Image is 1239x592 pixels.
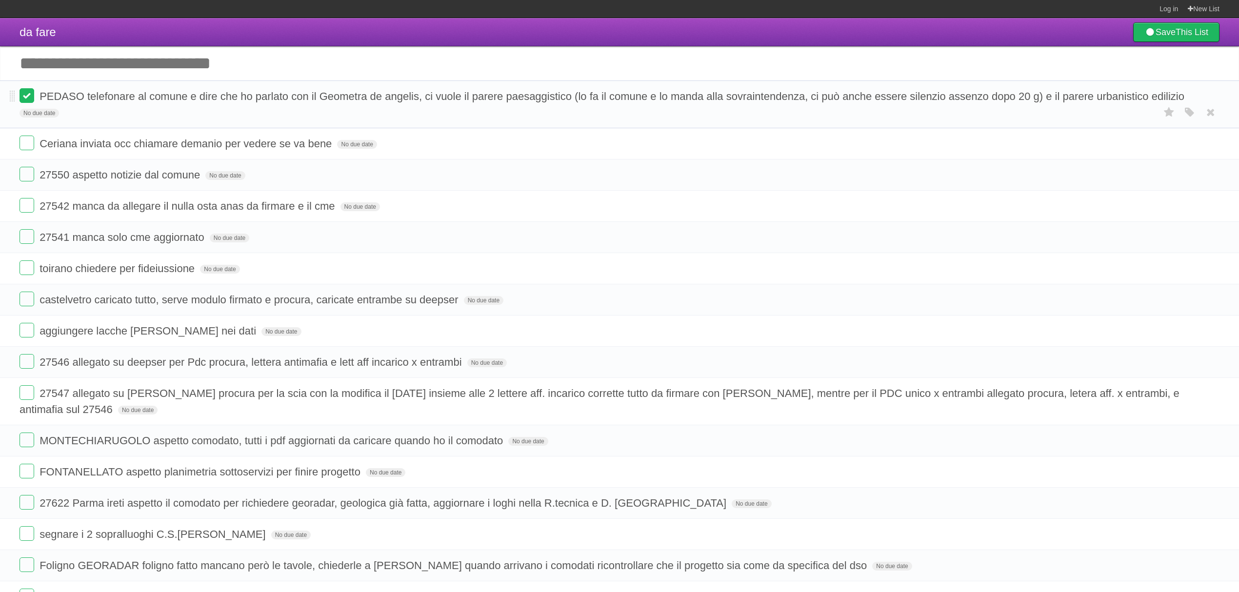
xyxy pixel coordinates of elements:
[20,495,34,510] label: Done
[40,466,363,478] span: FONTANELLATO aspetto planimetria sottoservizi per finire progetto
[40,200,337,212] span: 27542 manca da allegare il nulla osta anas da firmare e il cme
[366,468,405,477] span: No due date
[40,138,334,150] span: Ceriana inviata occ chiamare demanio per vedere se va bene
[205,171,245,180] span: No due date
[20,387,1179,415] span: 27547 allegato su [PERSON_NAME] procura per la scia con la modifica il [DATE] insieme alle 2 lett...
[40,497,729,509] span: 27622 Parma ireti aspetto il comodato per richiedere georadar, geologica già fatta, aggiornare i ...
[210,234,249,242] span: No due date
[40,294,460,306] span: castelvetro caricato tutto, serve modulo firmato e procura, caricate entrambe su deepser
[20,25,56,39] span: da fare
[271,531,311,539] span: No due date
[337,140,377,149] span: No due date
[20,385,34,400] label: Done
[118,406,158,414] span: No due date
[261,327,301,336] span: No due date
[872,562,912,571] span: No due date
[20,229,34,244] label: Done
[20,136,34,150] label: Done
[20,198,34,213] label: Done
[200,265,240,274] span: No due date
[20,433,34,447] label: Done
[20,88,34,103] label: Done
[1160,104,1179,120] label: Star task
[508,437,548,446] span: No due date
[20,167,34,181] label: Done
[20,354,34,369] label: Done
[40,559,869,572] span: Foligno GEORADAR foligno fatto mancano però le tavole, chiederle a [PERSON_NAME] quando arrivano ...
[40,169,202,181] span: 27550 aspetto notizie dal comune
[20,557,34,572] label: Done
[340,202,380,211] span: No due date
[20,260,34,275] label: Done
[40,434,505,447] span: MONTECHIARUGOLO aspetto comodato, tutti i pdf aggiornati da caricare quando ho il comodato
[40,325,259,337] span: aggiungere lacche [PERSON_NAME] nei dati
[40,90,1187,102] span: PEDASO telefonare al comune e dire che ho parlato con il Geometra de angelis, ci vuole il parere ...
[732,499,771,508] span: No due date
[20,526,34,541] label: Done
[40,528,268,540] span: segnare i 2 sopralluoghi C.S.[PERSON_NAME]
[40,231,207,243] span: 27541 manca solo cme aggiornato
[20,464,34,478] label: Done
[40,356,464,368] span: 27546 allegato su deepser per Pdc procura, lettera antimafia e lett aff incarico x entrambi
[20,292,34,306] label: Done
[20,323,34,337] label: Done
[1176,27,1208,37] b: This List
[40,262,197,275] span: toirano chiedere per fideiussione
[20,109,59,118] span: No due date
[1133,22,1219,42] a: SaveThis List
[464,296,503,305] span: No due date
[467,358,507,367] span: No due date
